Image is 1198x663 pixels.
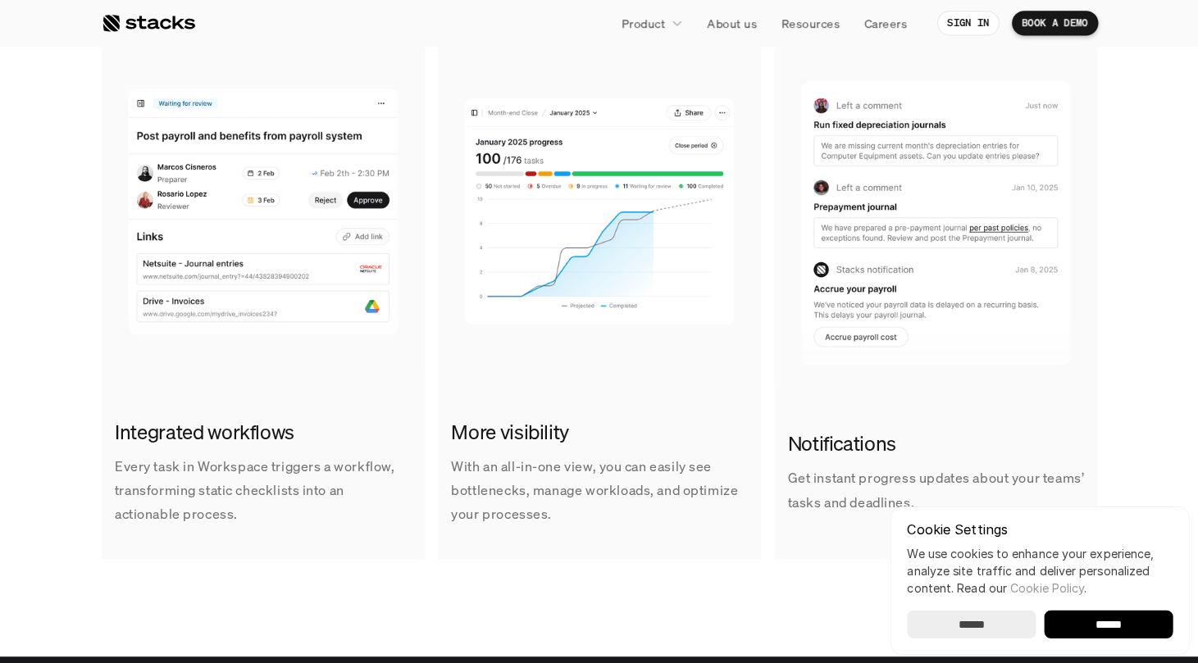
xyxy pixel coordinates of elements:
[1016,17,1082,29] p: BOOK A DEMO
[942,17,984,29] p: SIGN IN
[903,538,1165,589] p: We use cookies to enhance your experience, analyze site traffic and deliver personalized content.
[860,15,903,32] p: Careers
[903,516,1165,529] p: Cookie Settings
[695,8,764,38] a: About us
[932,11,994,35] a: SIGN IN
[1004,574,1077,588] a: Cookie Policy
[778,15,836,32] p: Resources
[705,15,754,32] p: About us
[952,574,1080,588] span: Read our .
[121,449,413,520] p: Every task in Workspace triggers a workflow, transforming static checklists into an actionable pr...
[850,8,913,38] a: Careers
[621,15,664,32] p: Product
[785,461,1077,508] p: Get instant progress updates about your teams’ tasks and deadlines.
[785,425,1077,452] h2: Notifications
[121,413,413,441] h2: Integrated workflows
[768,8,846,38] a: Resources
[194,312,266,324] a: Privacy Policy
[1006,11,1091,35] a: BOOK A DEMO
[453,449,745,520] p: With an all-in-one view, you can easily see bottlenecks, manage workloads, and optimize your proc...
[453,413,745,441] h2: More visibility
